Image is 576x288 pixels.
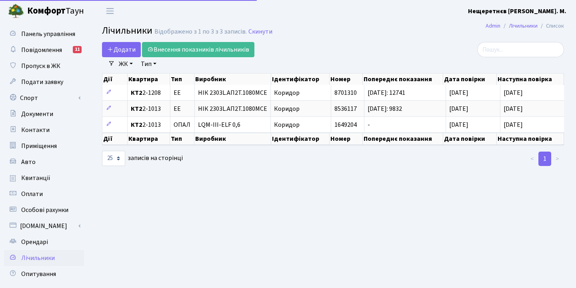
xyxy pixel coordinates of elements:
span: [DATE] [504,88,523,97]
button: Переключити навігацію [100,4,120,18]
a: Admin [486,22,500,30]
span: Оплати [21,190,43,198]
a: Орендарі [4,234,84,250]
input: Пошук... [477,42,564,57]
span: 8536117 [334,104,357,113]
b: КТ2 [131,104,142,113]
a: Скинути [248,28,272,36]
span: Орендарі [21,238,48,246]
th: Дата повірки [443,74,497,85]
a: Контакти [4,122,84,138]
span: Панель управління [21,30,75,38]
span: Опитування [21,270,56,278]
a: Оплати [4,186,84,202]
th: Виробник [194,74,271,85]
span: 2-1013 [131,122,167,128]
span: Лічильники [102,24,152,38]
a: Нещеретнєв [PERSON_NAME]. М. [468,6,566,16]
span: [DATE] [504,104,523,113]
a: Внесення показників лічильників [142,42,254,57]
a: Панель управління [4,26,84,42]
th: Попереднє показання [363,74,443,85]
span: Коридор [274,104,300,113]
img: logo.png [8,3,24,19]
span: Контакти [21,126,50,134]
li: Список [538,22,564,30]
th: Тип [170,74,194,85]
span: Квитанції [21,174,50,182]
th: Наступна повірка [497,74,564,85]
th: Дії [102,74,128,85]
span: [DATE] [449,104,468,113]
div: Відображено з 1 по 3 з 3 записів. [154,28,247,36]
th: Ідентифікатор [271,74,330,85]
a: Подати заявку [4,74,84,90]
a: Тип [138,57,160,71]
a: Квитанції [4,170,84,186]
span: [DATE] [449,120,468,129]
span: Приміщення [21,142,57,150]
span: Коридор [274,88,300,97]
span: [DATE]: 12741 [368,88,405,97]
span: Коридор [274,120,300,129]
b: Комфорт [27,4,66,17]
span: Документи [21,110,53,118]
th: Ідентифікатор [271,133,330,145]
a: ЖК [116,57,136,71]
span: ОПАЛ [174,122,190,128]
th: Квартира [128,133,170,145]
span: Додати [107,45,136,54]
span: Повідомлення [21,46,62,54]
span: НІК 2303L.АП2Т.1080МСЕ [198,90,267,96]
b: КТ2 [131,88,142,97]
th: Номер [330,74,363,85]
a: Повідомлення11 [4,42,84,58]
a: Приміщення [4,138,84,154]
a: 1 [538,152,551,166]
span: Подати заявку [21,78,63,86]
th: Дата повірки [443,133,497,145]
th: Попереднє показання [363,133,443,145]
span: 2-1208 [131,90,167,96]
a: Додати [102,42,141,57]
a: Особові рахунки [4,202,84,218]
a: Опитування [4,266,84,282]
div: 11 [73,46,82,53]
span: - [368,120,370,129]
select: записів на сторінці [102,151,125,166]
th: Дії [102,133,128,145]
b: Нещеретнєв [PERSON_NAME]. М. [468,7,566,16]
th: Виробник [194,133,271,145]
span: Лічильники [21,254,55,262]
th: Квартира [128,74,170,85]
a: Лічильники [509,22,538,30]
span: НІК 2303L.АП2Т.1080МСЕ [198,106,267,112]
span: [DATE]: 9832 [368,104,402,113]
span: [DATE] [504,120,523,129]
span: ЕЕ [174,106,181,112]
span: Особові рахунки [21,206,68,214]
span: Авто [21,158,36,166]
span: [DATE] [449,88,468,97]
a: Авто [4,154,84,170]
nav: breadcrumb [474,18,576,34]
span: ЕЕ [174,90,181,96]
a: Документи [4,106,84,122]
a: Спорт [4,90,84,106]
span: Таун [27,4,84,18]
th: Тип [170,133,194,145]
a: [DOMAIN_NAME] [4,218,84,234]
span: LQM-III-ELF 0,6 [198,122,267,128]
span: 2-1013 [131,106,167,112]
a: Пропуск в ЖК [4,58,84,74]
span: 8701310 [334,88,357,97]
b: КТ2 [131,120,142,129]
th: Номер [330,133,363,145]
a: Лічильники [4,250,84,266]
th: Наступна повірка [497,133,564,145]
span: 1649204 [334,120,357,129]
label: записів на сторінці [102,151,183,166]
span: Пропуск в ЖК [21,62,60,70]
